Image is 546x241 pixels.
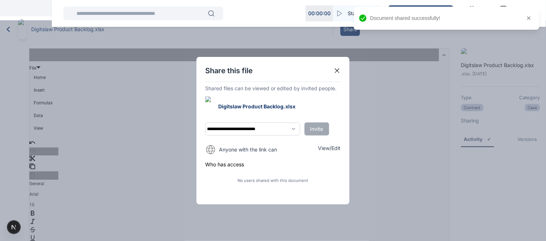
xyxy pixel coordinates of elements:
[348,10,375,17] span: Start Timer
[308,10,331,17] p: 00 : 00 : 00
[205,161,341,168] h3: Who has access
[18,19,27,40] img: Particular File
[205,96,212,117] img: File Icon
[333,5,380,21] button: Start Timer
[370,14,520,22] div: Document shared successfully!
[205,66,253,76] h2: Share this file
[305,122,329,136] button: Invite
[219,146,277,153] p: Anyone with the link can
[318,145,341,152] p: View/Edit
[218,103,295,110] p: Digitslaw Product Backlog.xlsx
[237,177,308,184] p: No users shared with this document
[460,3,484,24] a: Calendar
[490,3,517,24] a: Messages
[205,85,341,92] p: Shared files can be viewed or edited by invited people.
